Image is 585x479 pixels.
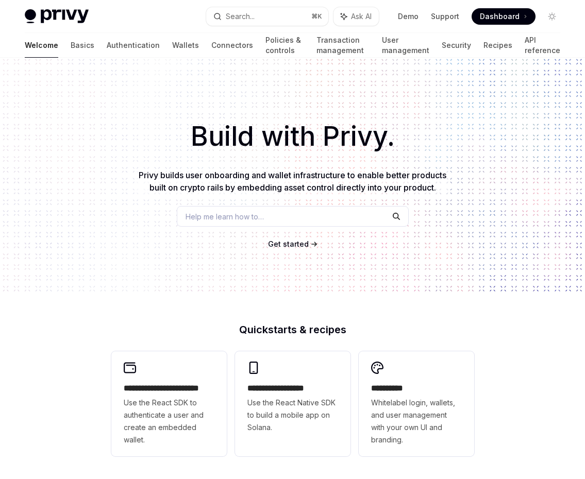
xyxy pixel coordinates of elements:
[172,33,199,58] a: Wallets
[442,33,471,58] a: Security
[247,397,338,434] span: Use the React Native SDK to build a mobile app on Solana.
[359,351,474,456] a: **** *****Whitelabel login, wallets, and user management with your own UI and branding.
[265,33,304,58] a: Policies & controls
[472,8,536,25] a: Dashboard
[371,397,462,446] span: Whitelabel login, wallets, and user management with your own UI and branding.
[483,33,512,58] a: Recipes
[124,397,214,446] span: Use the React SDK to authenticate a user and create an embedded wallet.
[235,351,350,456] a: **** **** **** ***Use the React Native SDK to build a mobile app on Solana.
[311,12,322,21] span: ⌘ K
[16,116,569,157] h1: Build with Privy.
[226,10,255,23] div: Search...
[431,11,459,22] a: Support
[544,8,560,25] button: Toggle dark mode
[351,11,372,22] span: Ask AI
[480,11,520,22] span: Dashboard
[268,239,309,249] a: Get started
[333,7,379,26] button: Ask AI
[186,211,264,222] span: Help me learn how to…
[525,33,560,58] a: API reference
[382,33,429,58] a: User management
[398,11,419,22] a: Demo
[316,33,370,58] a: Transaction management
[139,170,446,193] span: Privy builds user onboarding and wallet infrastructure to enable better products built on crypto ...
[268,239,309,248] span: Get started
[211,33,253,58] a: Connectors
[107,33,160,58] a: Authentication
[25,9,89,24] img: light logo
[206,7,329,26] button: Search...⌘K
[71,33,94,58] a: Basics
[25,33,58,58] a: Welcome
[111,324,474,335] h2: Quickstarts & recipes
